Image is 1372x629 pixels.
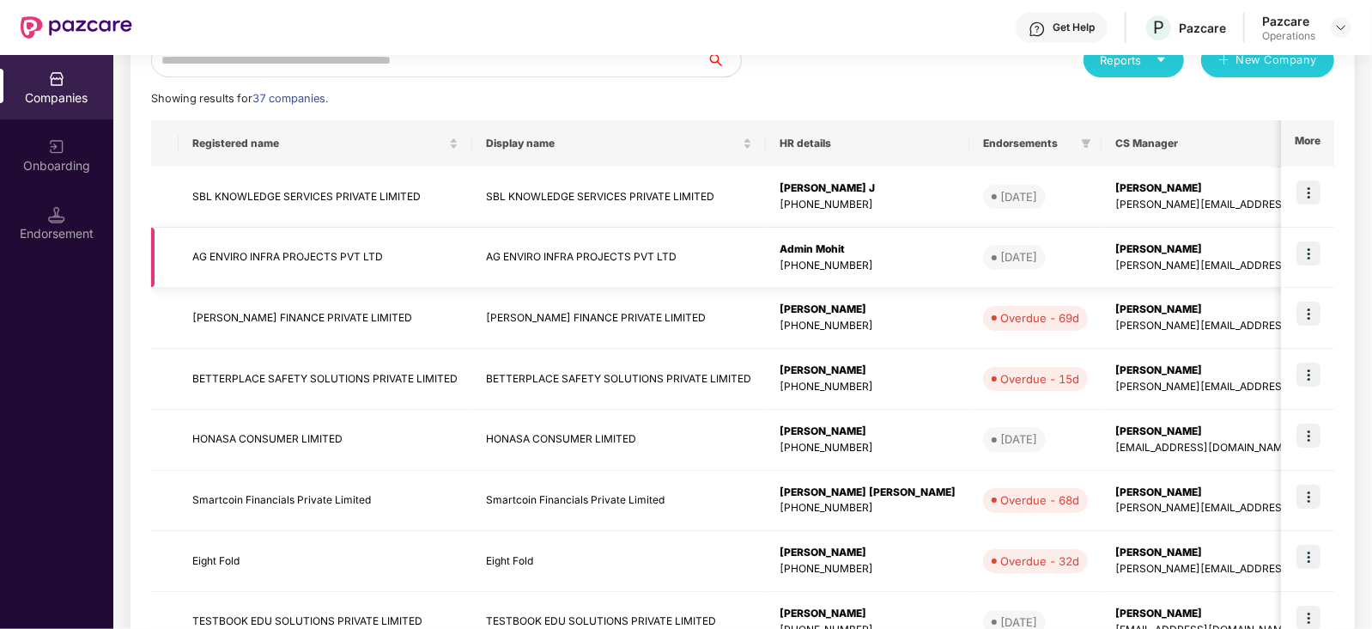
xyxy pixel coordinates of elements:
[780,197,956,213] div: [PHONE_NUMBER]
[1053,21,1095,34] div: Get Help
[472,471,766,532] td: Smartcoin Financials Private Limited
[1000,431,1037,448] div: [DATE]
[179,120,472,167] th: Registered name
[252,92,328,105] span: 37 companies.
[48,70,65,88] img: svg+xml;base64,PHN2ZyBpZD0iQ29tcGFuaWVzIiB4bWxucz0iaHR0cDovL3d3dy53My5vcmcvMjAwMC9zdmciIHdpZHRoPS...
[780,241,956,258] div: Admin Mohit
[472,288,766,349] td: [PERSON_NAME] FINANCE PRIVATE LIMITED
[780,545,956,561] div: [PERSON_NAME]
[780,485,956,501] div: [PERSON_NAME] [PERSON_NAME]
[780,500,956,516] div: [PHONE_NUMBER]
[1296,363,1320,387] img: icon
[766,120,969,167] th: HR details
[1179,20,1226,36] div: Pazcare
[179,167,472,228] td: SBL KNOWLEDGE SERVICES PRIVATE LIMITED
[192,137,446,150] span: Registered name
[780,424,956,440] div: [PERSON_NAME]
[780,440,956,456] div: [PHONE_NUMBER]
[780,606,956,622] div: [PERSON_NAME]
[1201,43,1334,77] button: plusNew Company
[1218,54,1229,68] span: plus
[472,531,766,592] td: Eight Fold
[1296,424,1320,448] img: icon
[21,16,132,39] img: New Pazcare Logo
[780,318,956,334] div: [PHONE_NUMBER]
[472,349,766,410] td: BETTERPLACE SAFETY SOLUTIONS PRIVATE LIMITED
[1281,120,1334,167] th: More
[1000,492,1079,509] div: Overdue - 68d
[1000,309,1079,327] div: Overdue - 69d
[151,92,328,105] span: Showing results for
[1000,188,1037,205] div: [DATE]
[780,561,956,577] div: [PHONE_NUMBER]
[1000,553,1079,570] div: Overdue - 32d
[1296,302,1320,326] img: icon
[780,258,956,274] div: [PHONE_NUMBER]
[486,137,739,150] span: Display name
[179,531,472,592] td: Eight Fold
[179,410,472,471] td: HONASA CONSUMER LIMITED
[1296,241,1320,266] img: icon
[1029,21,1046,38] img: svg+xml;base64,PHN2ZyBpZD0iSGVscC0zMngzMiIgeG1sbnM9Imh0dHA6Ly93d3cudzMub3JnLzIwMDAvc3ZnIiB3aWR0aD...
[780,180,956,197] div: [PERSON_NAME] J
[983,137,1074,150] span: Endorsements
[780,363,956,379] div: [PERSON_NAME]
[1101,52,1167,69] div: Reports
[706,53,741,67] span: search
[706,43,742,77] button: search
[472,167,766,228] td: SBL KNOWLEDGE SERVICES PRIVATE LIMITED
[179,471,472,532] td: Smartcoin Financials Private Limited
[179,349,472,410] td: BETTERPLACE SAFETY SOLUTIONS PRIVATE LIMITED
[1262,29,1315,43] div: Operations
[1081,138,1091,149] span: filter
[1000,370,1079,388] div: Overdue - 15d
[1334,21,1348,34] img: svg+xml;base64,PHN2ZyBpZD0iRHJvcGRvd24tMzJ4MzIiIHhtbG5zPSJodHRwOi8vd3d3LnczLm9yZy8yMDAwL3N2ZyIgd2...
[1262,13,1315,29] div: Pazcare
[1296,545,1320,569] img: icon
[1000,248,1037,266] div: [DATE]
[48,138,65,156] img: svg+xml;base64,PHN2ZyB3aWR0aD0iMjAiIGhlaWdodD0iMjAiIHZpZXdCb3g9IjAgMCAyMCAyMCIgZmlsbD0ibm9uZSIgeG...
[1296,485,1320,509] img: icon
[179,288,472,349] td: [PERSON_NAME] FINANCE PRIVATE LIMITED
[1153,17,1164,38] span: P
[780,379,956,395] div: [PHONE_NUMBER]
[179,228,472,289] td: AG ENVIRO INFRA PROJECTS PVT LTD
[472,410,766,471] td: HONASA CONSUMER LIMITED
[472,228,766,289] td: AG ENVIRO INFRA PROJECTS PVT LTD
[1156,54,1167,65] span: caret-down
[780,302,956,318] div: [PERSON_NAME]
[1296,180,1320,205] img: icon
[472,120,766,167] th: Display name
[1078,133,1095,154] span: filter
[1236,52,1318,69] span: New Company
[48,206,65,223] img: svg+xml;base64,PHN2ZyB3aWR0aD0iMTQuNSIgaGVpZ2h0PSIxNC41IiB2aWV3Qm94PSIwIDAgMTYgMTYiIGZpbGw9Im5vbm...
